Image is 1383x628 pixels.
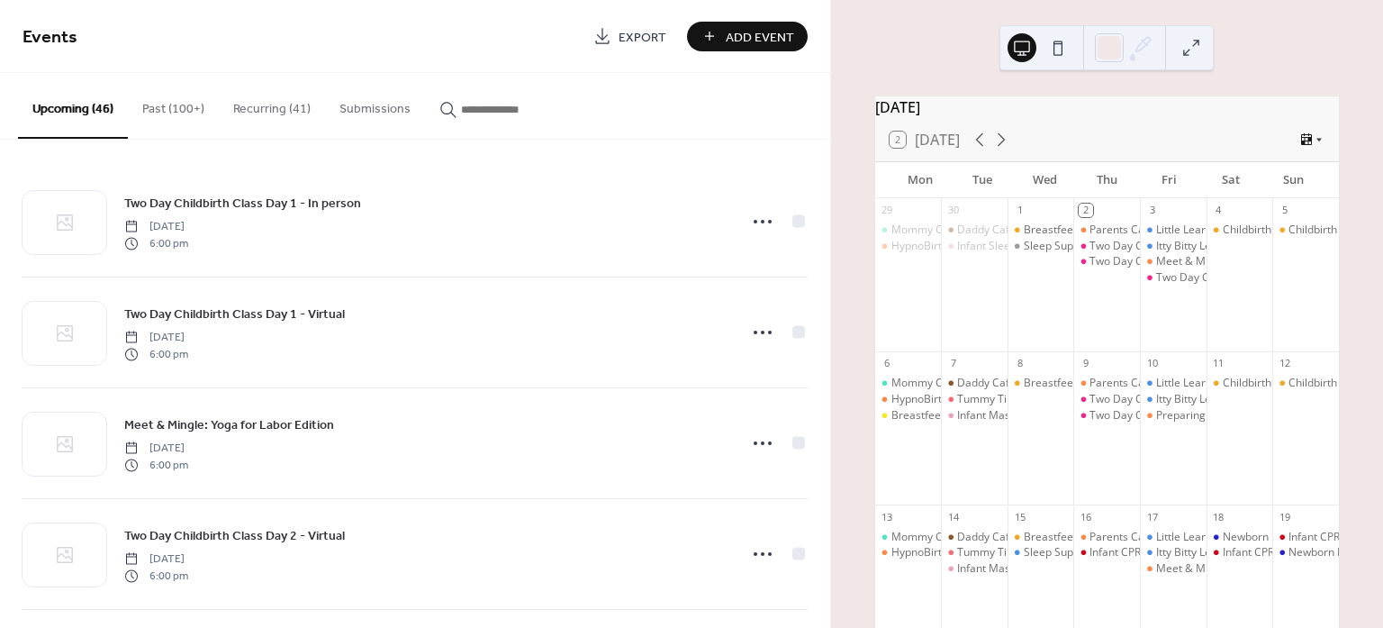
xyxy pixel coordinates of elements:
[128,73,219,137] button: Past (100+)
[1089,376,1154,391] div: Parents Café
[891,223,959,238] div: Mommy Café
[1223,223,1301,238] div: Childbirth Class
[1145,357,1159,370] div: 10
[941,392,1008,407] div: Tummy Time Playgroup with a PT 3-week series
[1223,376,1301,391] div: Childbirth Class
[891,392,972,407] div: HypnoBirthing®
[891,239,972,254] div: HypnoBirthing®
[941,239,1008,254] div: Infant Sleep 123
[875,223,942,238] div: Mommy Café
[1076,162,1138,198] div: Thu
[124,219,188,235] span: [DATE]
[1145,204,1159,217] div: 3
[1223,545,1375,560] div: Infant CPR/ Home Safety Class
[325,73,425,137] button: Submissions
[1200,162,1262,198] div: Sat
[1008,239,1074,254] div: Sleep Support Group
[941,376,1008,391] div: Daddy Cafe
[1079,204,1092,217] div: 2
[1272,376,1339,391] div: Childbirth Class
[1073,223,1140,238] div: Parents Café
[957,408,1109,423] div: Infant Massage 3-Week Series
[124,346,188,362] span: 6:00 pm
[1140,270,1207,286] div: Two Day Childbirth Class Day 2 - Virtual
[1140,223,1207,238] div: Little Learners
[1138,162,1200,198] div: Fri
[124,527,345,546] span: Two Day Childbirth Class Day 2 - Virtual
[957,392,1196,407] div: Tummy Time Playgroup with a PT 3-week series
[124,414,334,435] a: Meet & Mingle: Yoga for Labor Edition
[1089,254,1287,269] div: Two Day Childbirth Class Day 1 - Virtual
[1008,530,1074,545] div: Breastfeeding Support Group
[124,568,188,584] span: 6:00 pm
[1089,530,1154,545] div: Parents Café
[881,510,894,523] div: 13
[18,73,128,139] button: Upcoming (46)
[1156,254,1346,269] div: Meet & Mingle: Yoga for Labor Edition
[1278,510,1291,523] div: 19
[957,530,1016,545] div: Daddy Cafe
[1089,545,1242,560] div: Infant CPR/ Home Safety Class
[1207,545,1273,560] div: Infant CPR/ Home Safety Class
[1073,530,1140,545] div: Parents Café
[1013,357,1026,370] div: 8
[1156,545,1244,560] div: Itty Bitty Learners
[1156,376,1228,391] div: Little Learners
[124,235,188,251] span: 6:00 pm
[1140,392,1207,407] div: Itty Bitty Learners
[1272,545,1339,560] div: Newborn Essentials Class
[124,304,345,324] a: Two Day Childbirth Class Day 1 - Virtual
[124,330,188,346] span: [DATE]
[875,96,1339,118] div: [DATE]
[1073,239,1140,254] div: Two Day Childbirth Class Day 1 - In person
[1156,223,1228,238] div: Little Learners
[957,376,1016,391] div: Daddy Cafe
[941,561,1008,577] div: Infant Massage 3-Week Series
[1288,376,1367,391] div: Childbirth Class
[687,22,808,51] button: Add Event
[891,530,959,545] div: Mommy Café
[1212,510,1225,523] div: 18
[1140,408,1207,423] div: Preparing for Parenthood — Acupuncture for Fertility & Healthy Pregnancy with Tai Chi Acupuncture...
[946,204,960,217] div: 30
[891,408,1035,423] div: Breastfeeding Class (Virtual)
[124,525,345,546] a: Two Day Childbirth Class Day 2 - Virtual
[1140,376,1207,391] div: Little Learners
[881,357,894,370] div: 6
[1079,357,1092,370] div: 9
[1013,510,1026,523] div: 15
[1008,223,1074,238] div: Breastfeeding Support Group
[1278,204,1291,217] div: 5
[619,28,666,47] span: Export
[957,561,1109,577] div: Infant Massage 3-Week Series
[875,376,942,391] div: Mommy Café
[1272,530,1339,545] div: Infant CPR/ Home Safety Class
[1272,223,1339,238] div: Childbirth Class
[1140,545,1207,560] div: Itty Bitty Learners
[1156,270,1353,286] div: Two Day Childbirth Class Day 2 - Virtual
[1008,545,1074,560] div: Sleep Support Group
[124,416,334,435] span: Meet & Mingle: Yoga for Labor Edition
[1089,408,1301,423] div: Two Day Childbirth Class Day 2 - In Person
[1140,254,1207,269] div: Meet & Mingle: Yoga for Labor Edition
[1089,392,1301,407] div: Two Day Childbirth Class Day 2 - In person
[1156,530,1228,545] div: Little Learners
[941,408,1008,423] div: Infant Massage 3-Week Series
[875,545,942,560] div: HypnoBirthing®
[124,457,188,473] span: 6:00 pm
[124,441,188,457] span: [DATE]
[1207,530,1273,545] div: Newborn Essentials Class
[941,530,1008,545] div: Daddy Cafe
[1079,510,1092,523] div: 16
[1212,357,1225,370] div: 11
[952,162,1014,198] div: Tue
[1073,545,1140,560] div: Infant CPR/ Home Safety Class
[891,545,972,560] div: HypnoBirthing®
[124,305,345,324] span: Two Day Childbirth Class Day 1 - Virtual
[124,195,361,214] span: Two Day Childbirth Class Day 1 - In person
[1024,376,1171,391] div: Breastfeeding Support Group
[891,376,959,391] div: Mommy Café
[1223,530,1351,545] div: Newborn Essentials Class
[1013,204,1026,217] div: 1
[1073,376,1140,391] div: Parents Café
